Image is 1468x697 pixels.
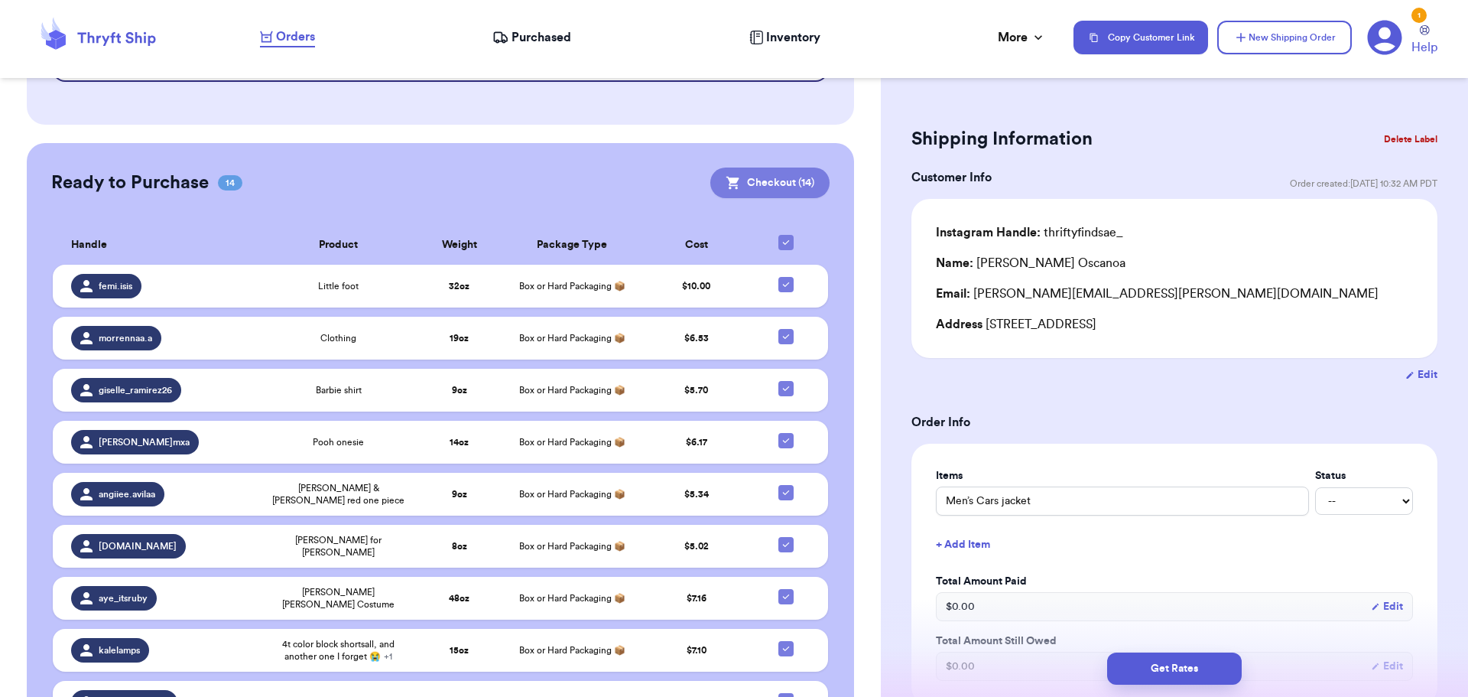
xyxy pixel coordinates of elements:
a: Orders [260,28,315,47]
span: Pooh onesie [313,436,364,448]
button: Get Rates [1107,653,1242,685]
span: $ 5.70 [684,386,708,395]
span: Clothing [320,332,356,344]
span: [PERSON_NAME] & [PERSON_NAME] red one piece [272,482,404,506]
span: Box or Hard Packaging 📦 [519,438,625,447]
span: Name: [936,257,973,269]
span: Box or Hard Packaging 📦 [519,386,625,395]
div: [PERSON_NAME][EMAIL_ADDRESS][PERSON_NAME][DOMAIN_NAME] [936,285,1413,303]
span: aye_itsruby [99,592,148,604]
div: thriftyfindsae_ [936,223,1123,242]
span: 14 [218,175,242,191]
button: Edit [1371,599,1403,614]
strong: 9 oz [452,490,467,499]
span: Orders [276,28,315,46]
span: Email: [936,288,970,300]
button: + Add Item [930,528,1419,562]
span: $ 5.34 [684,490,709,499]
span: Address [936,318,982,331]
div: [PERSON_NAME] Oscanoa [936,254,1125,272]
a: Purchased [492,28,571,47]
span: Instagram Handle: [936,226,1041,239]
span: Order created: [DATE] 10:32 AM PDT [1290,178,1437,190]
h2: Ready to Purchase [51,171,209,195]
button: Edit [1405,367,1437,383]
th: Cost [640,226,753,265]
strong: 14 oz [450,438,469,447]
span: Box or Hard Packaging 📦 [519,282,625,291]
h2: Shipping Information [911,127,1093,151]
button: Checkout (14) [710,168,830,198]
strong: 19 oz [450,334,469,343]
span: [PERSON_NAME] for [PERSON_NAME] [272,534,404,559]
span: Box or Hard Packaging 📦 [519,594,625,603]
label: Items [936,468,1309,484]
span: Box or Hard Packaging 📦 [519,542,625,551]
span: Box or Hard Packaging 📦 [519,646,625,655]
span: Box or Hard Packaging 📦 [519,334,625,343]
span: kalelamps [99,644,140,656]
span: [PERSON_NAME]mxa [99,436,190,448]
label: Total Amount Paid [936,574,1413,589]
span: 4t color block shortsall, and another one I forget 😭 [272,638,404,663]
strong: 15 oz [450,646,469,655]
a: Inventory [749,28,820,47]
span: [PERSON_NAME] [PERSON_NAME] Costume [272,586,404,611]
strong: 8 oz [452,542,467,551]
label: Total Amount Still Owed [936,633,1413,649]
button: New Shipping Order [1217,21,1352,54]
h3: Customer Info [911,168,992,187]
div: [STREET_ADDRESS] [936,315,1413,334]
th: Weight [414,226,504,265]
span: $ 10.00 [682,282,710,291]
span: $ 7.16 [687,594,706,603]
span: $ 7.10 [687,646,706,655]
a: 1 [1367,20,1402,55]
span: [DOMAIN_NAME] [99,540,177,552]
span: Help [1411,38,1437,57]
span: Little foot [318,280,359,292]
div: 1 [1411,8,1427,23]
strong: 48 oz [449,594,469,603]
span: + 1 [384,652,392,661]
span: femi.isis [99,280,132,292]
th: Product [263,226,414,265]
span: $ 6.53 [684,334,709,343]
span: morrennaa.a [99,332,152,344]
h3: Order Info [911,413,1437,432]
span: Purchased [512,28,571,47]
span: $ 6.17 [686,438,707,447]
a: Help [1411,25,1437,57]
span: Box or Hard Packaging 📦 [519,490,625,499]
span: $ 0.00 [946,599,975,614]
button: Delete Label [1378,122,1444,156]
strong: 32 oz [449,282,469,291]
span: angiiee.avilaa [99,488,155,500]
div: More [998,28,1046,47]
span: Barbie shirt [316,384,362,396]
label: Status [1315,468,1413,484]
button: Copy Customer Link [1073,21,1208,54]
span: Inventory [766,28,820,47]
span: $ 5.02 [684,542,709,551]
strong: 9 oz [452,386,467,395]
span: Handle [71,237,107,253]
th: Package Type [505,226,640,265]
span: giselle_ramirez26 [99,384,172,396]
